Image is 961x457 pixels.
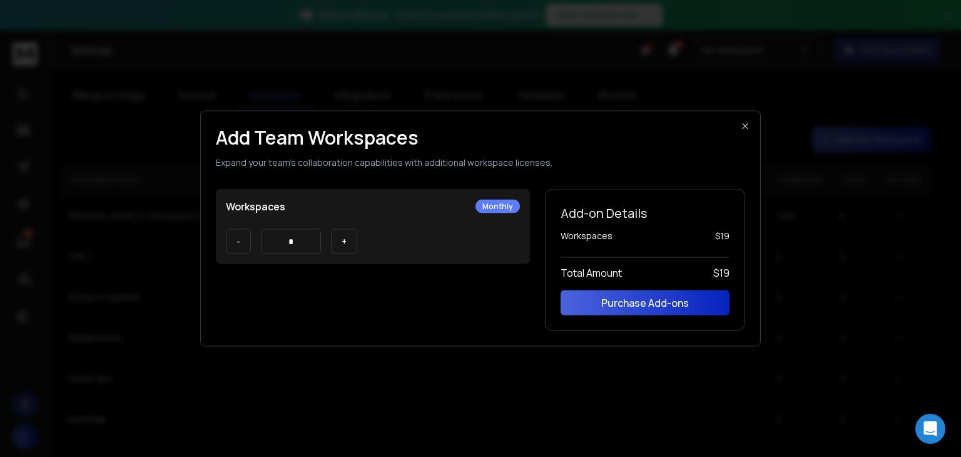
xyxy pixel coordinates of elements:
[331,229,357,254] button: +
[561,265,622,280] span: Total Amount
[715,230,730,242] span: $ 19
[226,199,285,214] p: Workspaces
[226,229,251,254] button: -
[561,205,730,222] h2: Add-on Details
[216,126,745,149] h1: Add Team Workspaces
[561,230,613,242] span: Workspaces
[713,265,730,280] span: $ 19
[475,200,520,213] div: Monthly
[216,157,745,169] p: Expand your team's collaboration capabilities with additional workspace licenses.
[915,414,945,444] div: Open Intercom Messenger
[561,290,730,316] button: Purchase Add-ons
